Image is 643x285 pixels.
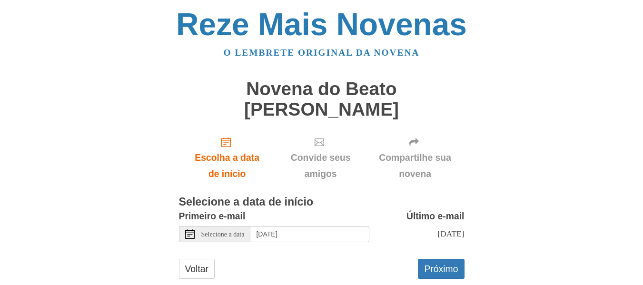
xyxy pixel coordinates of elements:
a: O lembrete original da novena [224,48,420,58]
font: Selecione a data [201,231,245,238]
div: Clique em "Avançar" para confirmar sua data de início primeiro. [276,129,366,187]
font: [DATE] [437,229,464,238]
a: Reze Mais Novenas [176,7,467,42]
font: Último e-mail [406,211,465,221]
font: Compartilhe sua novena [379,152,451,179]
font: Voltar [185,264,209,274]
font: Convide seus amigos [291,152,351,179]
a: Voltar [179,259,215,279]
button: Próximo [418,259,464,279]
font: Primeiro e-mail [179,211,246,221]
font: Próximo [424,264,458,274]
div: Clique em "Avançar" para confirmar sua data de início primeiro. [366,129,465,187]
font: Novena do Beato [PERSON_NAME] [244,79,399,119]
a: Escolha a data de início [179,129,276,187]
font: Selecione a data de início [179,196,314,208]
font: Escolha a data de início [195,152,259,179]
